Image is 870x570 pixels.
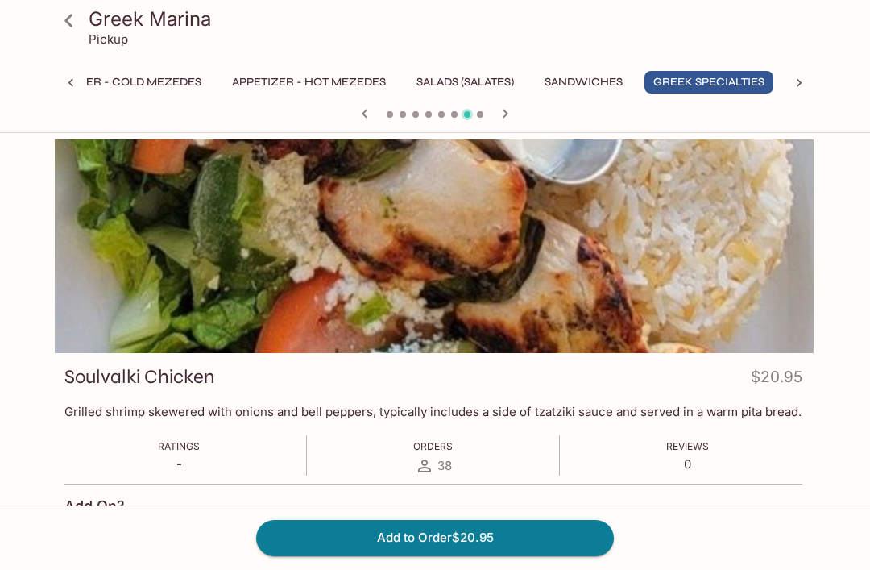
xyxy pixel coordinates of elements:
[53,139,814,353] div: Soulvalki Chicken
[64,364,214,389] h3: Soulvalki Chicken
[666,440,709,452] span: Reviews
[437,458,452,473] span: 38
[751,364,802,396] h4: $20.95
[223,71,395,94] button: Appetizer - Hot Mezedes
[31,71,210,94] button: Appetizer - Cold Mezedes
[158,440,200,452] span: Ratings
[64,497,125,515] h4: Add On?
[536,71,632,94] button: Sandwiches
[89,31,128,47] p: Pickup
[256,520,614,555] button: Add to Order$20.95
[158,456,200,472] p: -
[413,440,453,452] span: Orders
[64,404,802,419] p: Grilled shrimp skewered with onions and bell peppers, typically includes a side of tzatziki sauce...
[644,71,773,94] button: Greek Specialties
[89,6,809,31] h3: Greek Marina
[666,456,709,472] p: 0
[408,71,523,94] button: Salads (Salates)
